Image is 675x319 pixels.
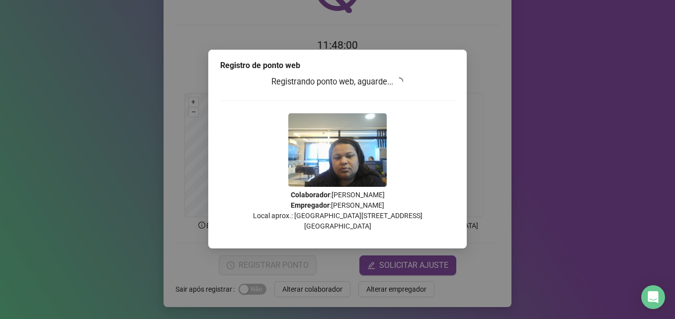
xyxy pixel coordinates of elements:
[641,285,665,309] div: Open Intercom Messenger
[220,190,455,232] p: : [PERSON_NAME] : [PERSON_NAME] Local aprox.: [GEOGRAPHIC_DATA][STREET_ADDRESS][GEOGRAPHIC_DATA]
[291,191,330,199] strong: Colaborador
[395,77,404,86] span: loading
[288,113,387,187] img: 2Q==
[220,60,455,72] div: Registro de ponto web
[220,76,455,88] h3: Registrando ponto web, aguarde...
[291,201,330,209] strong: Empregador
